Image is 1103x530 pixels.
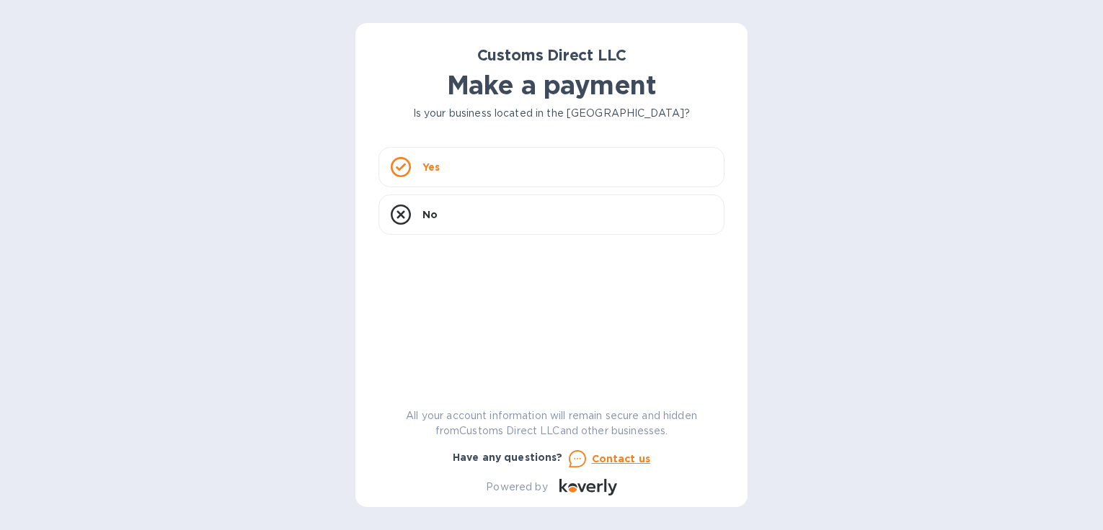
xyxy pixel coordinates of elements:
[422,160,440,174] p: Yes
[477,46,626,64] b: Customs Direct LLC
[378,106,725,121] p: Is your business located in the [GEOGRAPHIC_DATA]?
[378,408,725,439] p: All your account information will remain secure and hidden from Customs Direct LLC and other busi...
[486,480,547,495] p: Powered by
[592,453,651,464] u: Contact us
[378,70,725,100] h1: Make a payment
[422,207,438,222] p: No
[453,452,563,463] b: Have any questions?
